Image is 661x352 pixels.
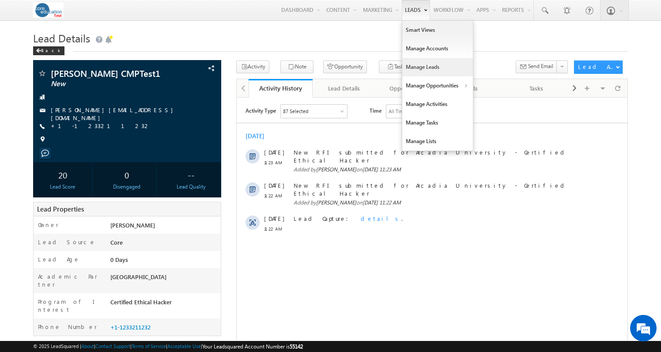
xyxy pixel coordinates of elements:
[51,122,151,129] a: +1-1233211232
[33,2,64,18] img: Custom Logo
[379,61,412,73] button: Task
[33,31,90,45] span: Lead Details
[38,238,96,246] label: Lead Source
[51,79,167,88] span: New
[35,167,90,183] div: 20
[38,298,102,314] label: Program of Interest
[402,21,473,39] a: Smart Views
[57,68,344,76] span: Added by on
[402,95,473,114] a: Manage Activities
[290,343,303,350] span: 55142
[27,127,54,135] span: 11:22 AM
[202,343,303,350] span: Your Leadsquared Account Number is
[528,62,553,70] span: Send Email
[37,204,84,213] span: Lead Properties
[46,10,72,18] div: 87 Selected
[320,83,369,94] div: Lead Details
[164,167,219,183] div: --
[108,238,220,250] div: Core
[120,272,160,284] em: Start Chat
[108,298,220,310] div: Certified Ethical Hacker
[57,117,117,125] span: Lead Capture:
[402,76,473,95] a: Manage Opportunities
[108,255,220,268] div: 0 Days
[38,221,59,229] label: Owner
[57,84,344,100] span: New RFI submitted for Arcadia University - Certified Ethical Hacker
[133,7,145,20] span: Time
[152,10,170,18] div: All Time
[377,79,441,98] a: Opportunities
[57,51,344,67] span: New RFI submitted for Arcadia University - Certified Ethical Hacker
[51,69,167,78] span: [PERSON_NAME] CMPTest1
[27,84,47,92] span: [DATE]
[323,61,367,73] button: Opportunity
[164,183,219,191] div: Lead Quality
[100,183,155,191] div: Disengaged
[33,342,303,351] span: © 2025 LeadSquared | | | | |
[33,46,64,55] div: Back
[79,68,120,75] span: [PERSON_NAME]
[167,343,201,349] a: Acceptable Use
[384,83,433,94] div: Opportunities
[402,39,473,58] a: Manage Accounts
[9,34,38,42] div: [DATE]
[124,117,165,125] span: details
[38,323,97,331] label: Phone Number
[46,46,148,58] div: Chat with us now
[51,106,178,121] a: [PERSON_NAME][EMAIL_ADDRESS][DOMAIN_NAME]
[27,61,54,69] span: 11:23 AM
[79,102,120,108] span: [PERSON_NAME]
[110,323,151,331] a: +1-1233211232
[27,51,47,59] span: [DATE]
[249,79,313,98] a: Activity History
[108,273,220,285] div: [GEOGRAPHIC_DATA]
[402,114,473,132] a: Manage Tasks
[57,101,344,109] span: Added by on
[33,46,69,53] a: Back
[11,82,161,265] textarea: Type your message and hit 'Enter'
[313,79,377,98] a: Lead Details
[505,79,569,98] a: Tasks
[38,273,102,288] label: Academic Partner
[402,132,473,151] a: Manage Lists
[38,255,80,263] label: Lead Age
[27,94,54,102] span: 11:22 AM
[574,61,623,74] button: Lead Actions
[35,183,90,191] div: Lead Score
[578,63,616,71] div: Lead Actions
[95,343,130,349] a: Contact Support
[100,167,155,183] div: 0
[512,83,561,94] div: Tasks
[15,46,37,58] img: d_60004797649_company_0_60004797649
[27,117,47,125] span: [DATE]
[255,84,306,92] div: Activity History
[44,7,110,20] div: Enrollment Activity,Opportunity - Online,Opportunity - WFD,Email Bounced,Email Link Clicked & 82 ...
[110,221,155,229] span: [PERSON_NAME]
[126,68,164,75] span: [DATE] 11:23 AM
[145,4,166,26] div: Minimize live chat window
[132,343,166,349] a: Terms of Service
[57,117,344,125] div: .
[126,102,164,108] span: [DATE] 11:22 AM
[516,61,557,73] button: Send Email
[280,61,314,73] button: Note
[81,343,94,349] a: About
[402,58,473,76] a: Manage Leads
[236,61,269,73] button: Activity
[9,7,39,20] span: Activity Type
